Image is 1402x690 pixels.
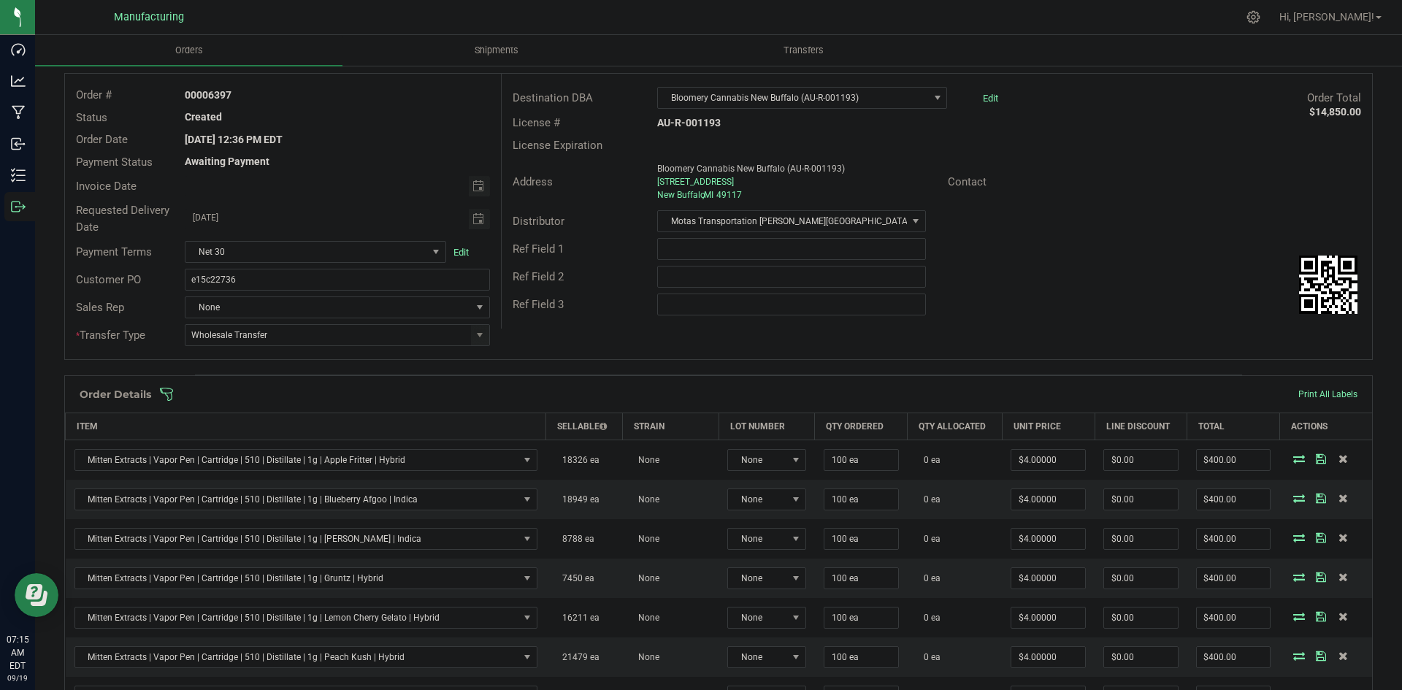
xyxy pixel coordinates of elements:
[11,168,26,183] inline-svg: Inventory
[1299,256,1357,314] qrcode: 00006397
[1307,91,1361,104] span: Order Total
[1197,647,1271,667] input: 0
[1011,450,1085,470] input: 0
[1011,489,1085,510] input: 0
[11,137,26,151] inline-svg: Inbound
[75,647,518,667] span: Mitten Extracts | Vapor Pen | Cartridge | 510 | Distillate | 1g | Peach Kush | Hybrid
[513,242,564,256] span: Ref Field 1
[916,652,941,662] span: 0 ea
[11,105,26,120] inline-svg: Manufacturing
[76,156,153,169] span: Payment Status
[1310,612,1332,621] span: Save Order Detail
[916,455,941,465] span: 0 ea
[1332,533,1354,542] span: Delete Order Detail
[555,613,600,623] span: 16211 ea
[631,573,659,583] span: None
[916,573,941,583] span: 0 ea
[631,613,659,623] span: None
[455,44,538,57] span: Shipments
[1310,651,1332,660] span: Save Order Detail
[75,529,518,549] span: Mitten Extracts | Vapor Pen | Cartridge | 510 | Distillate | 1g | [PERSON_NAME] | Indica
[1279,413,1372,440] th: Actions
[76,111,107,124] span: Status
[728,647,787,667] span: None
[824,607,898,628] input: 0
[1332,454,1354,463] span: Delete Order Detail
[1187,413,1280,440] th: Total
[1332,494,1354,502] span: Delete Order Detail
[75,489,518,510] span: Mitten Extracts | Vapor Pen | Cartridge | 510 | Distillate | 1g | Blueberry Afgoo | Indica
[1011,568,1085,589] input: 0
[631,534,659,544] span: None
[469,176,490,196] span: Toggle calendar
[15,573,58,617] iframe: Resource center
[1310,533,1332,542] span: Save Order Detail
[555,652,600,662] span: 21479 ea
[916,494,941,505] span: 0 ea
[1279,11,1374,23] span: Hi, [PERSON_NAME]!
[908,413,1003,440] th: Qty Allocated
[728,489,787,510] span: None
[185,297,470,318] span: None
[513,116,560,129] span: License #
[650,35,957,66] a: Transfers
[185,156,269,167] strong: Awaiting Payment
[342,35,650,66] a: Shipments
[76,180,137,193] span: Invoice Date
[1197,450,1271,470] input: 0
[74,607,537,629] span: NO DATA FOUND
[555,494,600,505] span: 18949 ea
[513,298,564,311] span: Ref Field 3
[75,607,518,628] span: Mitten Extracts | Vapor Pen | Cartridge | 510 | Distillate | 1g | Lemon Cherry Gelato | Hybrid
[185,242,427,262] span: Net 30
[185,134,283,145] strong: [DATE] 12:36 PM EDT
[453,247,469,258] a: Edit
[631,652,659,662] span: None
[74,488,537,510] span: NO DATA FOUND
[513,270,564,283] span: Ref Field 2
[76,88,112,101] span: Order #
[1104,607,1178,628] input: 0
[1104,450,1178,470] input: 0
[80,388,151,400] h1: Order Details
[1197,607,1271,628] input: 0
[1197,529,1271,549] input: 0
[631,494,659,505] span: None
[1104,489,1178,510] input: 0
[1002,413,1095,440] th: Unit Price
[824,568,898,589] input: 0
[1299,256,1357,314] img: Scan me!
[76,204,169,234] span: Requested Delivery Date
[983,93,998,104] a: Edit
[728,568,787,589] span: None
[1011,607,1085,628] input: 0
[555,455,600,465] span: 18326 ea
[76,245,152,258] span: Payment Terms
[1332,572,1354,581] span: Delete Order Detail
[513,91,593,104] span: Destination DBA
[728,450,787,470] span: None
[513,175,553,188] span: Address
[658,88,928,108] span: Bloomery Cannabis New Buffalo (AU-R-001193)
[74,567,537,589] span: NO DATA FOUND
[702,190,704,200] span: ,
[657,164,845,174] span: Bloomery Cannabis New Buffalo (AU-R-001193)
[76,273,141,286] span: Customer PO
[824,529,898,549] input: 0
[1332,651,1354,660] span: Delete Order Detail
[916,613,941,623] span: 0 ea
[658,211,906,231] span: Motas Transportation [PERSON_NAME][GEOGRAPHIC_DATA] (AU-ST-000137)
[948,175,987,188] span: Contact
[1011,529,1085,549] input: 0
[513,139,602,152] span: License Expiration
[185,89,231,101] strong: 00006397
[631,455,659,465] span: None
[657,177,734,187] span: [STREET_ADDRESS]
[622,413,719,440] th: Strain
[35,35,342,66] a: Orders
[657,117,721,129] strong: AU-R-001193
[513,215,564,228] span: Distributor
[716,190,742,200] span: 49117
[1104,529,1178,549] input: 0
[815,413,908,440] th: Qty Ordered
